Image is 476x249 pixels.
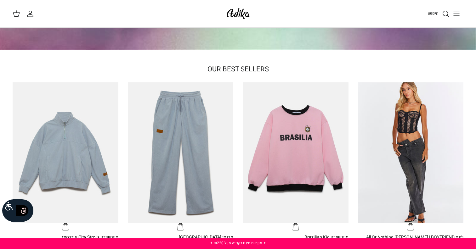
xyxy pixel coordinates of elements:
a: מכנסי טרנינג City strolls [128,82,234,231]
a: סווטשירט Brazilian Kid 118.90 ₪ 139.90 ₪ [243,234,348,248]
img: Adika IL [225,6,252,21]
img: accessibility_icon02.svg [14,202,31,219]
div: סווטשירט City Strolls אוברסייז [13,234,118,241]
a: סווטשירט City Strolls אוברסייז 152.90 ₪ 179.90 ₪ [13,234,118,248]
button: Toggle menu [450,7,463,21]
a: מכנסי [GEOGRAPHIC_DATA] 152.90 ₪ 179.90 ₪ [128,234,234,248]
a: סווטשירט City Strolls אוברסייז [13,82,118,231]
a: החשבון שלי [26,10,37,18]
a: ג׳ינס All Or Nothing [PERSON_NAME] | BOYFRIEND 186.90 ₪ 219.90 ₪ [358,234,464,248]
div: מכנסי [GEOGRAPHIC_DATA] [128,234,234,241]
a: ✦ משלוח חינם בקנייה מעל ₪220 ✦ [210,240,266,246]
a: חיפוש [428,10,450,18]
a: OUR BEST SELLERS [207,64,269,75]
div: סווטשירט Brazilian Kid [243,234,348,241]
div: ג׳ינס All Or Nothing [PERSON_NAME] | BOYFRIEND [358,234,464,241]
a: סווטשירט Brazilian Kid [243,82,348,231]
span: חיפוש [428,10,439,16]
a: ג׳ינס All Or Nothing קריס-קרוס | BOYFRIEND [358,82,464,231]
